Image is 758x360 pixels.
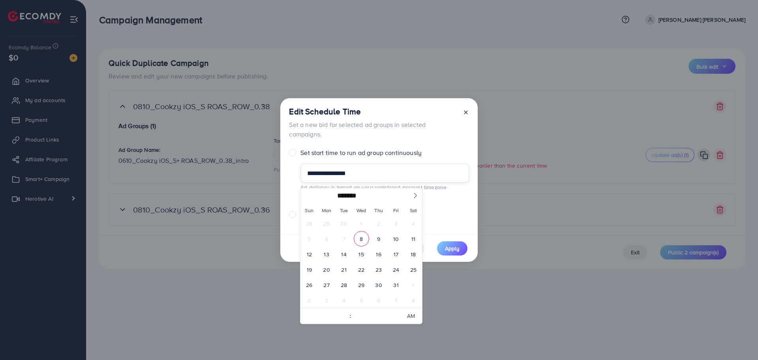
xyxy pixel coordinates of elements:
[335,208,353,213] span: Tue
[371,231,387,246] span: October 9, 2025
[388,231,404,246] span: October 10, 2025
[354,262,369,277] span: October 22, 2025
[318,208,335,213] span: Mon
[319,216,334,231] span: September 29, 2025
[354,246,369,262] span: October 15, 2025
[371,246,387,262] span: October 16, 2025
[319,293,334,308] span: November 3, 2025
[370,208,387,213] span: Thu
[361,192,385,200] input: Year
[405,208,422,213] span: Sat
[352,309,400,325] input: Minute
[300,208,318,213] span: Sun
[371,293,387,308] span: November 6, 2025
[437,241,467,256] button: Apply
[300,309,349,325] input: Hour
[336,192,360,200] select: Month
[336,246,352,262] span: October 14, 2025
[405,262,421,277] span: October 25, 2025
[405,293,421,308] span: November 8, 2025
[354,216,369,231] span: October 1, 2025
[445,244,460,252] span: Apply
[302,231,317,246] span: October 5, 2025
[302,277,317,293] span: October 26, 2025
[405,216,421,231] span: October 4, 2025
[300,148,469,201] label: Set start time to run ad group continuously
[302,216,317,231] span: September 28, 2025
[388,277,404,293] span: October 31, 2025
[300,164,469,183] input: Set start time to run ad group continuouslyAd delivery is based on your registered account timezo...
[302,246,317,262] span: October 12, 2025
[405,231,421,246] span: October 11, 2025
[336,262,352,277] span: October 21, 2025
[405,246,421,262] span: October 18, 2025
[289,107,456,117] h4: Edit Schedule Time
[371,262,387,277] span: October 23, 2025
[724,325,752,354] iframe: Chat
[388,216,404,231] span: October 3, 2025
[319,262,334,277] span: October 20, 2025
[336,293,352,308] span: November 4, 2025
[354,277,369,293] span: October 29, 2025
[371,216,387,231] span: October 2, 2025
[371,277,387,293] span: October 30, 2025
[388,246,404,262] span: October 17, 2025
[388,293,404,308] span: November 7, 2025
[349,308,351,324] span: :
[300,183,447,200] small: Ad delivery is based on your registered account timezone (Etc/GMT).
[319,231,334,246] span: October 6, 2025
[387,208,405,213] span: Fri
[302,293,317,308] span: November 2, 2025
[319,277,334,293] span: October 27, 2025
[319,246,334,262] span: October 13, 2025
[289,120,456,139] p: Set a new bid for selected ad groups in selected campaigns.
[336,231,352,246] span: October 7, 2025
[405,277,421,293] span: November 1, 2025
[400,308,422,324] span: Click to toggle
[302,262,317,277] span: October 19, 2025
[388,262,404,277] span: October 24, 2025
[354,231,369,246] span: October 8, 2025
[353,208,370,213] span: Wed
[354,293,369,308] span: November 5, 2025
[336,277,352,293] span: October 28, 2025
[336,216,352,231] span: September 30, 2025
